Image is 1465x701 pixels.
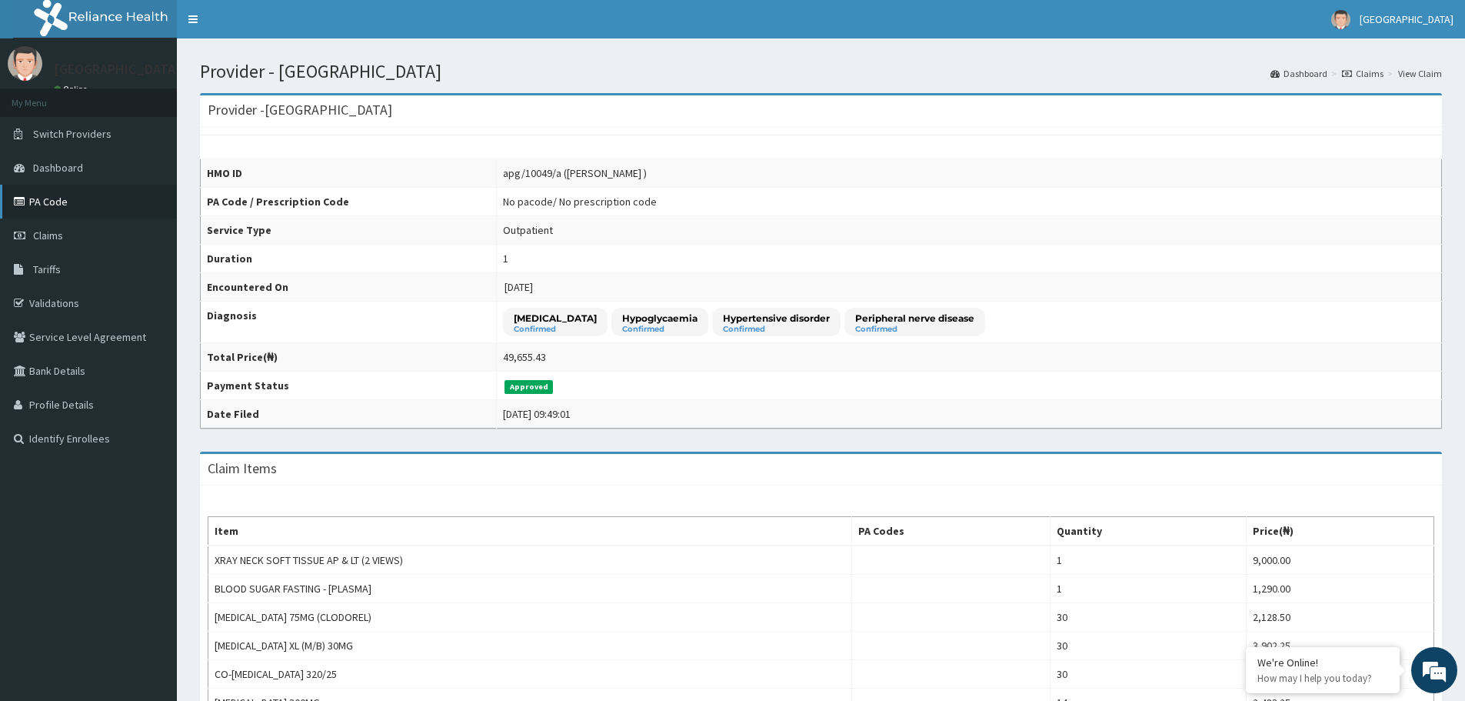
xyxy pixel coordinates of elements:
[503,406,571,422] div: [DATE] 09:49:01
[200,62,1442,82] h1: Provider - [GEOGRAPHIC_DATA]
[208,462,277,476] h3: Claim Items
[503,251,508,266] div: 1
[33,229,63,242] span: Claims
[1050,517,1247,546] th: Quantity
[855,312,974,325] p: Peripheral nerve disease
[201,302,497,343] th: Diagnosis
[208,632,852,660] td: [MEDICAL_DATA] XL (M/B) 30MG
[8,46,42,81] img: User Image
[503,194,657,209] div: No pacode / No prescription code
[1246,632,1433,660] td: 3,902.25
[33,262,61,276] span: Tariffs
[208,517,852,546] th: Item
[252,8,289,45] div: Minimize live chat window
[723,312,830,325] p: Hypertensive disorder
[504,380,553,394] span: Approved
[1331,10,1350,29] img: User Image
[201,159,497,188] th: HMO ID
[201,400,497,429] th: Date Filed
[8,420,293,474] textarea: Type your message and hit 'Enter'
[33,127,112,141] span: Switch Providers
[1257,672,1388,685] p: How may I help you today?
[1342,67,1383,80] a: Claims
[1050,632,1247,660] td: 30
[622,325,698,333] small: Confirmed
[201,245,497,273] th: Duration
[855,325,974,333] small: Confirmed
[1050,546,1247,575] td: 1
[80,86,258,106] div: Chat with us now
[514,312,597,325] p: [MEDICAL_DATA]
[208,546,852,575] td: XRAY NECK SOFT TISSUE AP & LT (2 VIEWS)
[1246,546,1433,575] td: 9,000.00
[1050,660,1247,689] td: 30
[201,216,497,245] th: Service Type
[28,77,62,115] img: d_794563401_company_1708531726252_794563401
[208,575,852,603] td: BLOOD SUGAR FASTING - [PLASMA]
[1050,575,1247,603] td: 1
[1257,656,1388,669] div: We're Online!
[208,660,852,689] td: CO-[MEDICAL_DATA] 320/25
[622,312,698,325] p: Hypoglycaemia
[54,62,181,76] p: [GEOGRAPHIC_DATA]
[1398,67,1442,80] a: View Claim
[852,517,1050,546] th: PA Codes
[503,165,647,181] div: apg/10049/a ([PERSON_NAME] )
[1360,12,1453,26] span: [GEOGRAPHIC_DATA]
[201,372,497,400] th: Payment Status
[503,349,546,365] div: 49,655.43
[208,103,392,117] h3: Provider - [GEOGRAPHIC_DATA]
[1050,603,1247,632] td: 30
[1246,517,1433,546] th: Price(₦)
[208,603,852,632] td: [MEDICAL_DATA] 75MG (CLODOREL)
[89,194,212,349] span: We're online!
[1270,67,1327,80] a: Dashboard
[503,222,553,238] div: Outpatient
[723,325,830,333] small: Confirmed
[514,325,597,333] small: Confirmed
[54,84,91,95] a: Online
[1246,575,1433,603] td: 1,290.00
[1246,603,1433,632] td: 2,128.50
[33,161,83,175] span: Dashboard
[201,343,497,372] th: Total Price(₦)
[201,273,497,302] th: Encountered On
[504,280,533,294] span: [DATE]
[201,188,497,216] th: PA Code / Prescription Code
